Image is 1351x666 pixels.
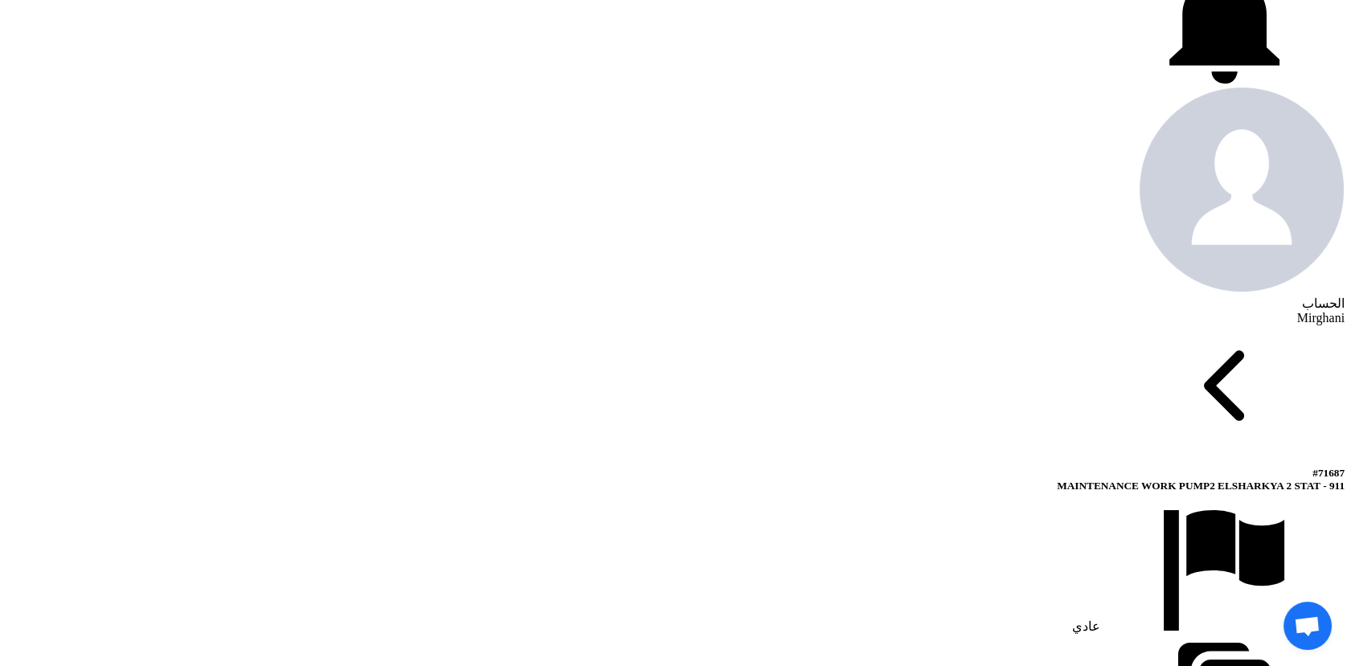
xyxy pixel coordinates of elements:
div: Mirghani [6,311,1345,325]
span: عادي [1072,619,1100,633]
span: MAINTENANCE WORK PUMP2 ELSHARKYA 2 STAT - 911 [1057,480,1345,492]
img: profile_test.png [1139,87,1345,292]
h5: MAINTENANCE WORK PUMP2 ELSHARKYA 2 STAT - 911 [6,467,1345,492]
div: Open chat [1283,602,1332,650]
div: #71687 [6,467,1345,480]
div: الحساب [6,296,1345,311]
